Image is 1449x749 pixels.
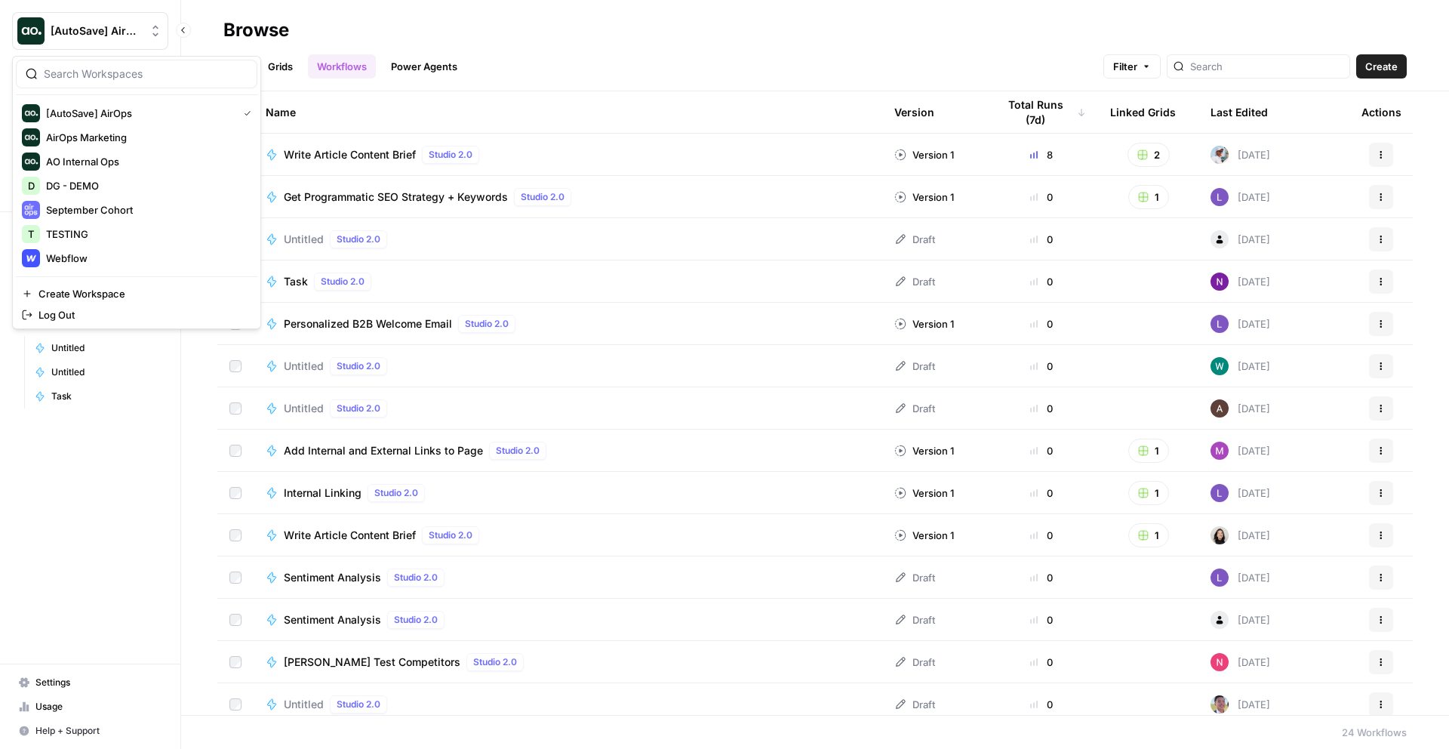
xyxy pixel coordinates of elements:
[46,130,245,145] span: AirOps Marketing
[894,612,935,627] div: Draft
[1128,143,1170,167] button: 2
[429,148,472,162] span: Studio 2.0
[12,695,168,719] a: Usage
[997,612,1086,627] div: 0
[284,443,483,458] span: Add Internal and External Links to Page
[1211,91,1268,133] div: Last Edited
[1128,185,1169,209] button: 1
[1211,315,1270,333] div: [DATE]
[266,315,870,333] a: Personalized B2B Welcome EmailStudio 2.0
[266,695,870,714] a: UntitledStudio 2.0
[266,484,870,502] a: Internal LinkingStudio 2.0
[997,697,1086,712] div: 0
[1211,357,1270,375] div: [DATE]
[382,54,466,79] a: Power Agents
[997,359,1086,374] div: 0
[12,719,168,743] button: Help + Support
[266,653,870,671] a: [PERSON_NAME] Test CompetitorsStudio 2.0
[22,128,40,146] img: AirOps Marketing Logo
[473,655,517,669] span: Studio 2.0
[1211,442,1270,460] div: [DATE]
[337,233,380,246] span: Studio 2.0
[394,571,438,584] span: Studio 2.0
[266,230,870,248] a: UntitledStudio 2.0
[894,528,954,543] div: Version 1
[22,153,40,171] img: AO Internal Ops Logo
[16,283,257,304] a: Create Workspace
[51,341,162,355] span: Untitled
[12,56,261,329] div: Workspace: [AutoSave] AirOps
[308,54,376,79] a: Workflows
[266,526,870,544] a: Write Article Content BriefStudio 2.0
[51,365,162,379] span: Untitled
[17,17,45,45] img: [AutoSave] AirOps Logo
[894,91,934,133] div: Version
[51,23,142,39] span: [AutoSave] AirOps
[266,146,870,164] a: Write Article Content BriefStudio 2.0
[284,232,324,247] span: Untitled
[894,359,935,374] div: Draft
[284,147,416,162] span: Write Article Content Brief
[1128,523,1169,547] button: 1
[1211,399,1270,418] div: [DATE]
[429,529,472,542] span: Studio 2.0
[894,485,954,501] div: Version 1
[28,178,35,193] span: D
[1128,481,1169,505] button: 1
[44,66,248,82] input: Search Workspaces
[46,227,245,242] span: TESTING
[997,570,1086,585] div: 0
[46,251,245,266] span: Webflow
[284,190,508,205] span: Get Programmatic SEO Strategy + Keywords
[284,528,416,543] span: Write Article Content Brief
[997,91,1086,133] div: Total Runs (7d)
[1361,91,1401,133] div: Actions
[1211,653,1270,671] div: [DATE]
[284,401,324,416] span: Untitled
[321,275,365,288] span: Studio 2.0
[894,316,954,331] div: Version 1
[28,360,168,384] a: Untitled
[284,359,324,374] span: Untitled
[266,399,870,418] a: UntitledStudio 2.0
[28,336,168,360] a: Untitled
[997,232,1086,247] div: 0
[997,443,1086,458] div: 0
[266,569,870,587] a: Sentiment AnalysisStudio 2.0
[38,307,245,322] span: Log Out
[997,316,1086,331] div: 0
[266,188,870,206] a: Get Programmatic SEO Strategy + KeywordsStudio 2.0
[1342,725,1407,740] div: 24 Workflows
[16,304,257,325] a: Log Out
[374,486,418,500] span: Studio 2.0
[997,401,1086,416] div: 0
[394,613,438,627] span: Studio 2.0
[1211,695,1229,714] img: 99f2gcj60tl1tjps57nny4cf0tt1
[496,444,540,458] span: Studio 2.0
[284,316,452,331] span: Personalized B2B Welcome Email
[1211,399,1229,418] img: wtbmvrjo3qvncyiyitl6zoukl9gz
[1110,91,1176,133] div: Linked Grids
[1103,54,1161,79] button: Filter
[12,670,168,695] a: Settings
[1211,188,1229,206] img: rn7sh892ioif0lo51687sih9ndqw
[1211,230,1270,248] div: [DATE]
[1365,59,1398,74] span: Create
[22,104,40,122] img: [AutoSave] AirOps Logo
[28,227,34,242] span: T
[266,91,870,133] div: Name
[521,190,565,204] span: Studio 2.0
[266,357,870,375] a: UntitledStudio 2.0
[997,147,1086,162] div: 8
[223,18,289,42] div: Browse
[1211,442,1229,460] img: ptc0k51ngwj8v4idoxwqelpboton
[337,359,380,373] span: Studio 2.0
[1128,439,1169,463] button: 1
[46,154,245,169] span: AO Internal Ops
[1211,273,1229,291] img: kedmmdess6i2jj5txyq6cw0yj4oc
[1211,273,1270,291] div: [DATE]
[46,106,232,121] span: [AutoSave] AirOps
[266,273,870,291] a: TaskStudio 2.0
[266,442,870,460] a: Add Internal and External Links to PageStudio 2.0
[35,676,162,689] span: Settings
